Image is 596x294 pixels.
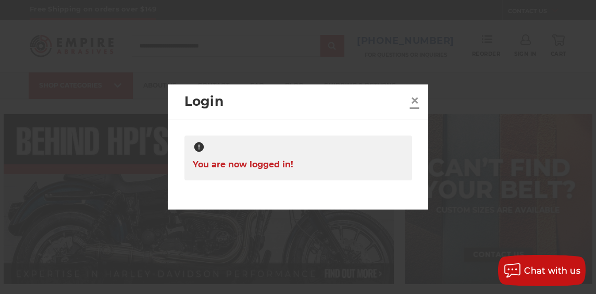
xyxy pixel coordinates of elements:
[524,266,580,276] span: Chat with us
[193,154,293,175] span: You are now logged in!
[406,92,423,109] a: Close
[410,90,419,111] span: ×
[184,92,406,112] h2: Login
[498,255,586,286] button: Chat with us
